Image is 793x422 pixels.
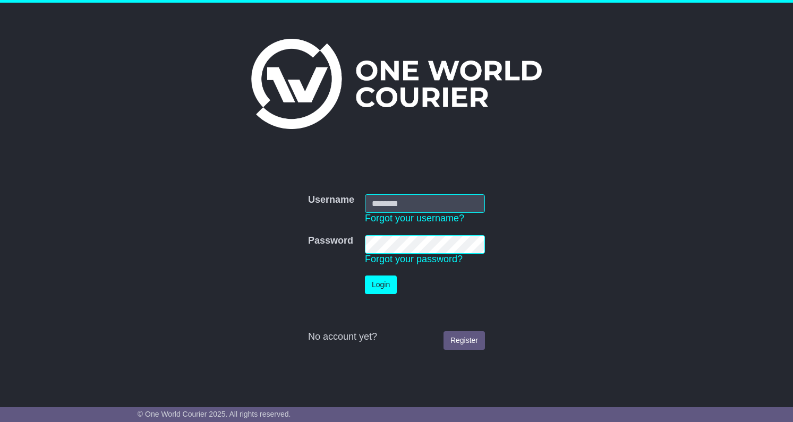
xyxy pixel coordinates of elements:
[308,235,353,247] label: Password
[251,39,541,129] img: One World
[138,410,291,418] span: © One World Courier 2025. All rights reserved.
[365,213,464,223] a: Forgot your username?
[308,331,485,343] div: No account yet?
[308,194,354,206] label: Username
[444,331,485,350] a: Register
[365,254,463,264] a: Forgot your password?
[365,275,397,294] button: Login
